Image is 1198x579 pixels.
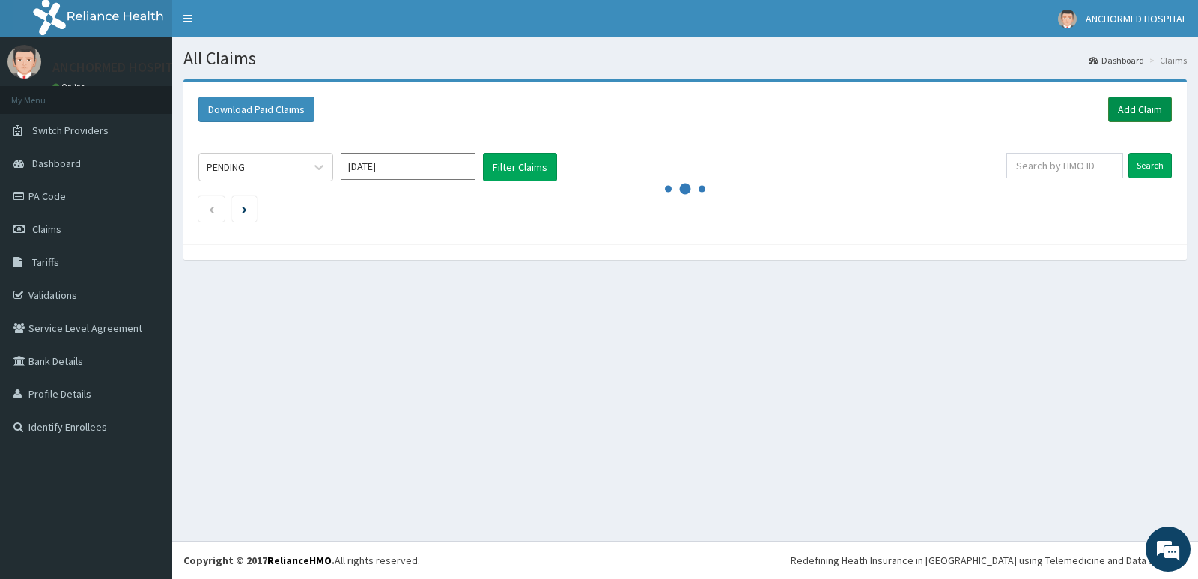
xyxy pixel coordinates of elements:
[52,82,88,92] a: Online
[267,554,332,567] a: RelianceHMO
[208,202,215,216] a: Previous page
[7,45,41,79] img: User Image
[1128,153,1172,178] input: Search
[791,553,1187,568] div: Redefining Heath Insurance in [GEOGRAPHIC_DATA] using Telemedicine and Data Science!
[183,49,1187,68] h1: All Claims
[207,160,245,175] div: PENDING
[1086,12,1187,25] span: ANCHORMED HOSPITAL
[341,153,475,180] input: Select Month and Year
[1108,97,1172,122] a: Add Claim
[172,541,1198,579] footer: All rights reserved.
[52,61,187,74] p: ANCHORMED HOSPITAL
[32,124,109,137] span: Switch Providers
[198,97,314,122] button: Download Paid Claims
[483,153,557,181] button: Filter Claims
[1058,10,1077,28] img: User Image
[663,166,708,211] svg: audio-loading
[183,554,335,567] strong: Copyright © 2017 .
[242,202,247,216] a: Next page
[32,222,61,236] span: Claims
[32,157,81,170] span: Dashboard
[32,255,59,269] span: Tariffs
[1146,54,1187,67] li: Claims
[1089,54,1144,67] a: Dashboard
[1006,153,1124,178] input: Search by HMO ID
